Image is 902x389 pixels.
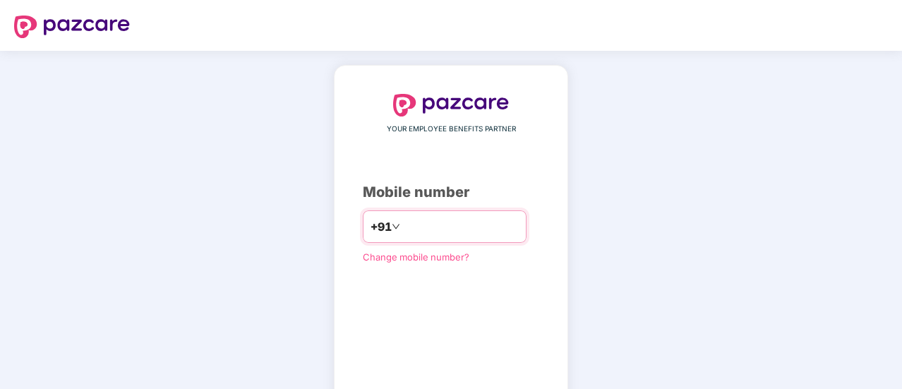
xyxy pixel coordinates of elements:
div: Mobile number [363,181,539,203]
span: YOUR EMPLOYEE BENEFITS PARTNER [387,124,516,135]
span: down [392,222,400,231]
a: Change mobile number? [363,251,469,263]
img: logo [14,16,130,38]
img: logo [393,94,509,116]
span: +91 [371,218,392,236]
